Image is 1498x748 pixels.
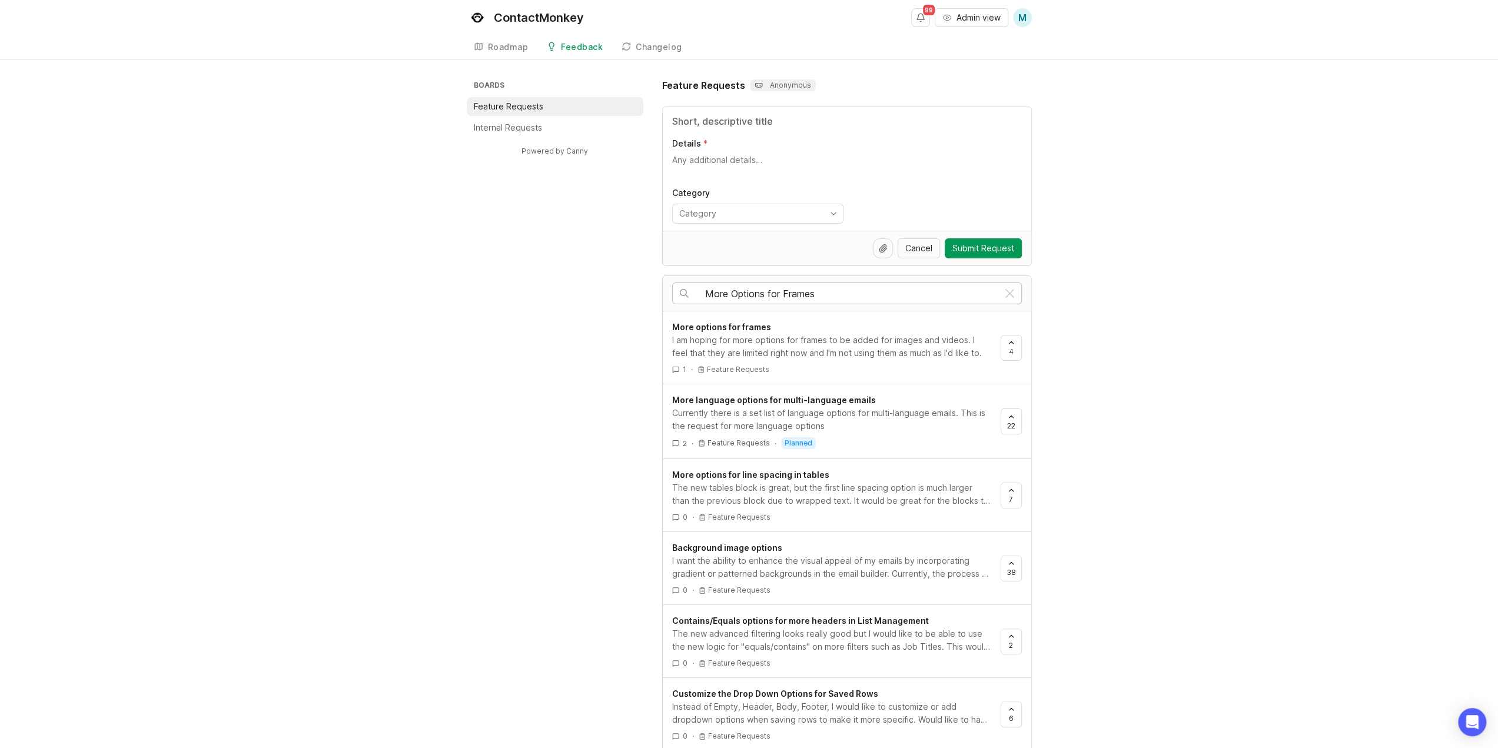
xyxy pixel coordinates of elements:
[672,187,843,199] p: Category
[1001,408,1022,434] button: 22
[494,12,584,24] div: ContactMonkey
[945,238,1022,258] button: Submit Request
[708,513,770,522] p: Feature Requests
[672,543,782,553] span: Background image options
[1018,11,1027,25] span: M
[672,481,991,507] div: The new tables block is great, but the first line spacing option is much larger than the previous...
[905,242,932,254] span: Cancel
[898,238,940,258] button: Cancel
[672,689,878,699] span: Customize the Drop Down Options for Saved Rows
[672,322,771,332] span: More options for frames
[672,138,701,149] p: Details
[935,8,1008,27] button: Admin view
[672,114,1022,128] input: Title
[705,287,998,300] input: Search…
[1001,483,1022,508] button: 7
[672,334,991,360] div: I am hoping for more options for frames to be added for images and videos. I feel that they are l...
[692,438,693,448] div: ·
[707,365,769,374] p: Feature Requests
[1013,8,1032,27] button: M
[467,118,643,137] a: Internal Requests
[755,81,811,90] p: Anonymous
[683,512,687,522] span: 0
[474,122,542,134] p: Internal Requests
[672,541,1001,595] a: Background image optionsI want the ability to enhance the visual appeal of my emails by incorpora...
[1009,713,1014,723] span: 6
[708,586,770,595] p: Feature Requests
[672,321,1001,374] a: More options for framesI am hoping for more options for frames to be added for images and videos....
[467,97,643,116] a: Feature Requests
[956,12,1001,24] span: Admin view
[708,732,770,741] p: Feature Requests
[923,5,935,15] span: 99
[1007,567,1016,577] span: 38
[672,407,991,433] div: Currently there is a set list of language options for multi-language emails. This is the request ...
[672,395,876,405] span: More language options for multi-language emails
[467,7,488,28] img: ContactMonkey logo
[662,78,745,92] h1: Feature Requests
[785,438,812,448] p: planned
[672,700,991,726] div: Instead of Empty, Header, Body, Footer, I would like to customize or add dropdown options when sa...
[672,687,1001,741] a: Customize the Drop Down Options for Saved RowsInstead of Empty, Header, Body, Footer, I would lik...
[775,438,776,448] div: ·
[561,43,603,51] div: Feedback
[1001,629,1022,654] button: 2
[679,207,823,220] input: Category
[471,78,643,95] h3: Boards
[1001,335,1022,361] button: 4
[672,614,1001,668] a: Contains/Equals options for more headers in List ManagementThe new advanced filtering looks reall...
[1009,640,1013,650] span: 2
[488,43,529,51] div: Roadmap
[672,554,991,580] div: I want the ability to enhance the visual appeal of my emails by incorporating gradient or pattern...
[1458,708,1486,736] div: Open Intercom Messenger
[636,43,682,51] div: Changelog
[672,616,929,626] span: Contains/Equals options for more headers in List Management
[683,731,687,741] span: 0
[672,394,1001,449] a: More language options for multi-language emailsCurrently there is a set list of language options ...
[692,731,694,741] div: ·
[467,35,536,59] a: Roadmap
[824,209,843,218] svg: toggle icon
[1001,702,1022,727] button: 6
[692,585,694,595] div: ·
[708,438,770,448] p: Feature Requests
[672,468,1001,522] a: More options for line spacing in tablesThe new tables block is great, but the first line spacing ...
[672,204,843,224] div: toggle menu
[1007,421,1015,431] span: 22
[540,35,610,59] a: Feedback
[691,364,693,374] div: ·
[615,35,689,59] a: Changelog
[708,659,770,668] p: Feature Requests
[683,364,686,374] span: 1
[1001,556,1022,581] button: 38
[672,154,1022,178] textarea: Details
[683,585,687,595] span: 0
[911,8,930,27] button: Notifications
[683,438,687,448] span: 2
[692,512,694,522] div: ·
[672,627,991,653] div: The new advanced filtering looks really good but I would like to be able to use the new logic for...
[474,101,543,112] p: Feature Requests
[692,658,694,668] div: ·
[672,470,829,480] span: More options for line spacing in tables
[1009,494,1013,504] span: 7
[952,242,1014,254] span: Submit Request
[683,658,687,668] span: 0
[520,144,590,158] a: Powered by Canny
[1009,347,1014,357] span: 4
